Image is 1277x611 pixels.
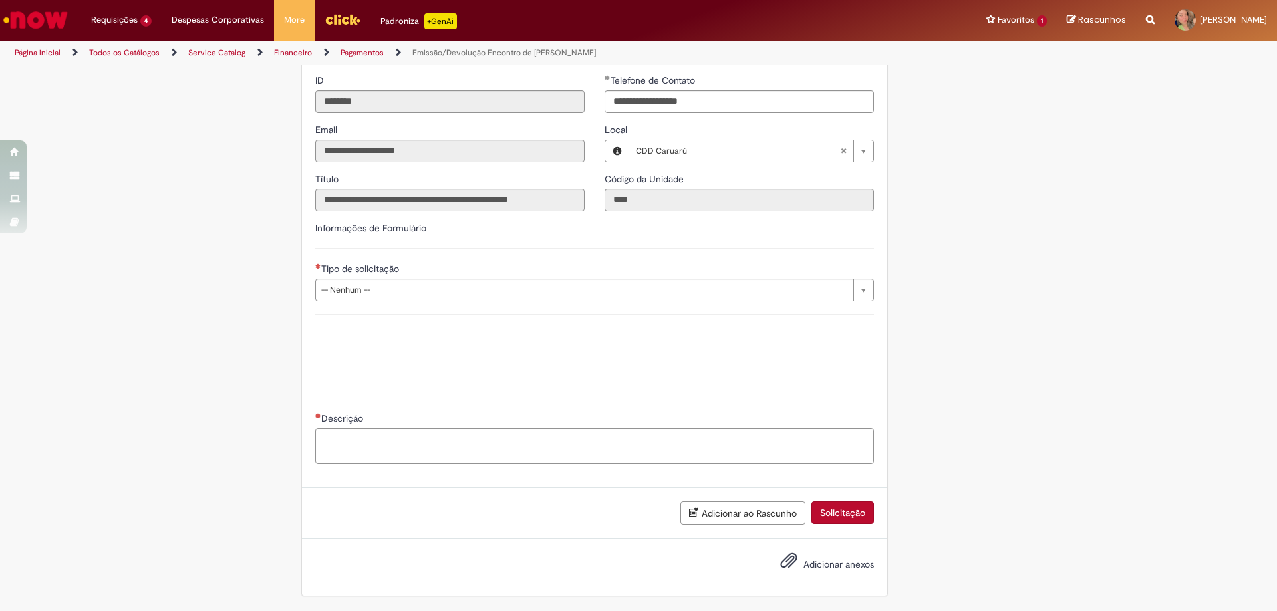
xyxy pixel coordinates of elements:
[89,47,160,58] a: Todos os Catálogos
[1067,14,1126,27] a: Rascunhos
[629,140,873,162] a: CDD CaruarúLimpar campo Local
[315,74,327,87] label: Somente leitura - ID
[998,13,1034,27] span: Favoritos
[412,47,596,58] a: Emissão/Devolução Encontro de [PERSON_NAME]
[341,47,384,58] a: Pagamentos
[315,189,585,211] input: Título
[10,41,841,65] ul: Trilhas de página
[380,13,457,29] div: Padroniza
[605,173,686,185] span: Somente leitura - Código da Unidade
[15,47,61,58] a: Página inicial
[315,74,327,86] span: Somente leitura - ID
[315,413,321,418] span: Necessários
[321,279,847,301] span: -- Nenhum --
[424,13,457,29] p: +GenAi
[315,428,874,464] textarea: Descrição
[605,90,874,113] input: Telefone de Contato
[315,173,341,185] span: Somente leitura - Título
[315,172,341,185] label: Somente leitura - Título
[315,124,340,136] span: Somente leitura - Email
[605,140,629,162] button: Local, Visualizar este registro CDD Caruarú
[811,501,874,524] button: Solicitação
[315,90,585,113] input: ID
[605,75,611,80] span: Obrigatório Preenchido
[1078,13,1126,26] span: Rascunhos
[1,7,70,33] img: ServiceNow
[315,263,321,269] span: Necessários
[284,13,305,27] span: More
[321,263,402,275] span: Tipo de solicitação
[274,47,312,58] a: Financeiro
[611,74,698,86] span: Telefone de Contato
[605,189,874,211] input: Código da Unidade
[1037,15,1047,27] span: 1
[140,15,152,27] span: 4
[325,9,360,29] img: click_logo_yellow_360x200.png
[803,558,874,570] span: Adicionar anexos
[188,47,245,58] a: Service Catalog
[321,412,366,424] span: Descrição
[833,140,853,162] abbr: Limpar campo Local
[315,140,585,162] input: Email
[315,123,340,136] label: Somente leitura - Email
[1200,14,1267,25] span: [PERSON_NAME]
[605,124,630,136] span: Local
[777,549,801,579] button: Adicionar anexos
[172,13,264,27] span: Despesas Corporativas
[680,501,805,525] button: Adicionar ao Rascunho
[636,140,840,162] span: CDD Caruarú
[605,172,686,185] label: Somente leitura - Código da Unidade
[91,13,138,27] span: Requisições
[315,222,426,234] label: Informações de Formulário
